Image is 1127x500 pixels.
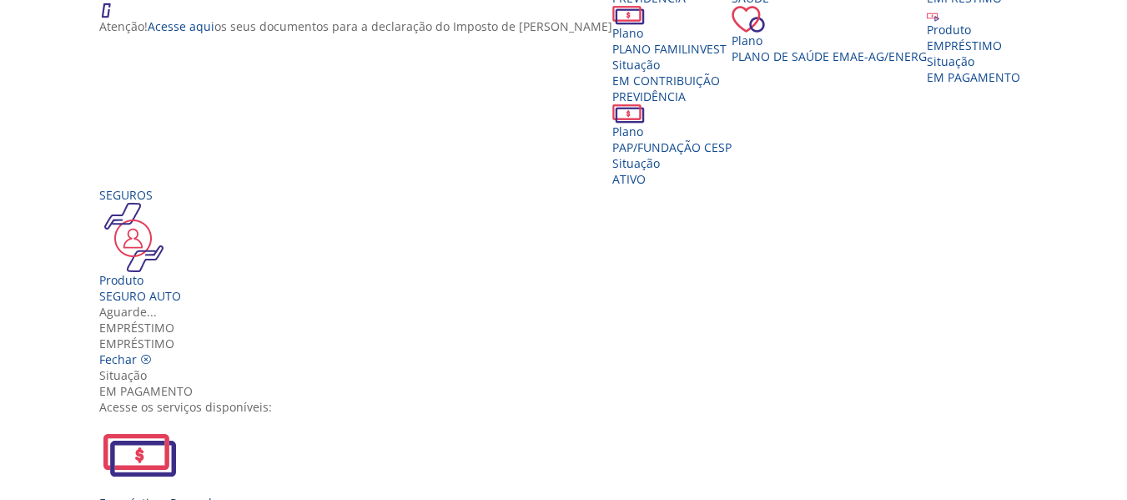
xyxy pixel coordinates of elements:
[148,18,214,34] a: Acesse aqui
[612,155,732,171] div: Situação
[99,351,152,367] a: Fechar
[927,22,1020,38] div: Produto
[99,288,181,304] div: SEGURO AUTO
[99,304,1040,320] div: Aguarde...
[732,6,765,33] img: ico_coracao.png
[99,351,137,367] span: Fechar
[732,48,927,64] span: Plano de Saúde EMAE-AG/ENERG
[612,124,732,139] div: Plano
[612,88,732,104] div: Previdência
[99,399,1040,415] div: Acesse os serviços disponíveis:
[927,9,939,22] img: ico_emprestimo.svg
[99,18,612,34] p: Atenção! os seus documentos para a declaração do Imposto de [PERSON_NAME]
[612,57,732,73] div: Situação
[927,38,1020,53] div: EMPRÉSTIMO
[732,33,927,48] div: Plano
[612,171,646,187] span: Ativo
[612,73,720,88] span: EM CONTRIBUIÇÃO
[99,367,1040,383] div: Situação
[99,415,179,495] img: EmprestimoPessoal.svg
[99,272,181,288] div: Produto
[99,336,174,351] span: EMPRÉSTIMO
[99,187,181,203] div: Seguros
[612,139,732,155] span: PAP/FUNDAÇÃO CESP
[612,25,732,41] div: Plano
[99,187,181,304] a: Seguros Produto SEGURO AUTO
[612,88,732,187] a: Previdência PlanoPAP/FUNDAÇÃO CESP SituaçãoAtivo
[927,69,1020,85] span: EM PAGAMENTO
[927,53,1020,69] div: Situação
[99,320,1040,336] div: Empréstimo
[612,41,727,57] span: PLANO FAMILINVEST
[99,383,1040,399] div: EM PAGAMENTO
[99,203,169,272] img: ico_seguros.png
[612,104,645,124] img: ico_dinheiro.png
[612,6,645,25] img: ico_dinheiro.png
